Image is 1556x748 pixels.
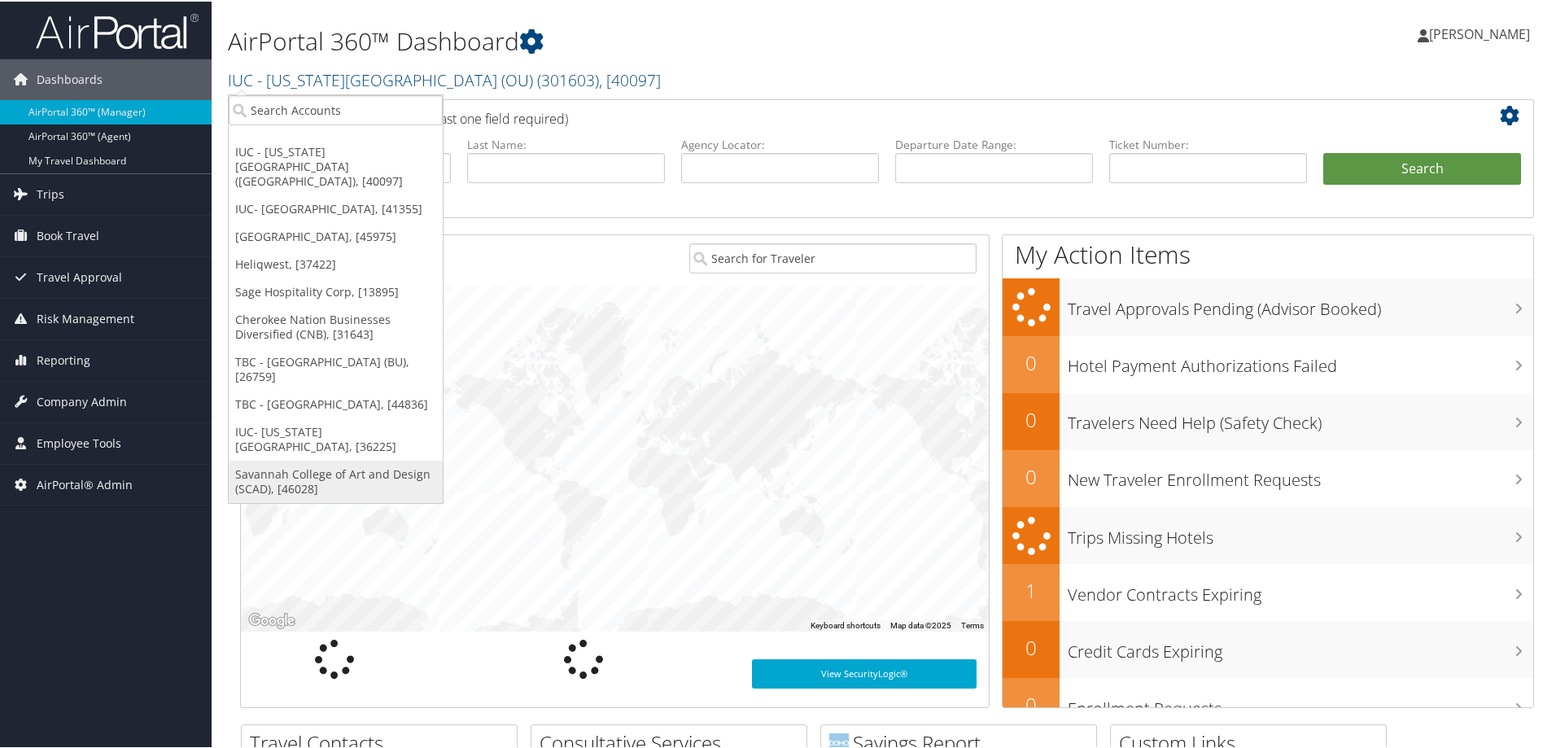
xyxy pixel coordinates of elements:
[229,389,443,417] a: TBC - [GEOGRAPHIC_DATA], [44836]
[537,68,599,90] span: ( 301603 )
[228,23,1107,57] h1: AirPortal 360™ Dashboard
[1003,448,1533,505] a: 0New Traveler Enrollment Requests
[229,137,443,194] a: IUC - [US_STATE][GEOGRAPHIC_DATA] ([GEOGRAPHIC_DATA]), [40097]
[37,297,134,338] span: Risk Management
[1068,517,1533,548] h3: Trips Missing Hotels
[1003,277,1533,335] a: Travel Approvals Pending (Advisor Booked)
[689,242,977,272] input: Search for Traveler
[1003,391,1533,448] a: 0Travelers Need Help (Safety Check)
[1003,575,1060,603] h2: 1
[1003,619,1533,676] a: 0Credit Cards Expiring
[37,214,99,255] span: Book Travel
[229,94,443,124] input: Search Accounts
[1068,402,1533,433] h3: Travelers Need Help (Safety Check)
[1429,24,1530,42] span: [PERSON_NAME]
[1003,689,1060,717] h2: 0
[1109,135,1307,151] label: Ticket Number:
[1003,562,1533,619] a: 1Vendor Contracts Expiring
[599,68,661,90] span: , [ 40097 ]
[229,347,443,389] a: TBC - [GEOGRAPHIC_DATA] (BU), [26759]
[1003,405,1060,432] h2: 0
[1068,288,1533,319] h3: Travel Approvals Pending (Advisor Booked)
[37,173,64,213] span: Trips
[245,609,299,630] a: Open this area in Google Maps (opens a new window)
[1068,459,1533,490] h3: New Traveler Enrollment Requests
[37,422,121,462] span: Employee Tools
[37,463,133,504] span: AirPortal® Admin
[1003,348,1060,375] h2: 0
[467,135,665,151] label: Last Name:
[245,609,299,630] img: Google
[229,304,443,347] a: Cherokee Nation Businesses Diversified (CNB), [31643]
[37,339,90,379] span: Reporting
[681,135,879,151] label: Agency Locator:
[961,619,984,628] a: Terms (opens in new tab)
[229,221,443,249] a: [GEOGRAPHIC_DATA], [45975]
[229,459,443,501] a: Savannah College of Art and Design (SCAD), [46028]
[1418,8,1546,57] a: [PERSON_NAME]
[1323,151,1521,184] button: Search
[1068,631,1533,662] h3: Credit Cards Expiring
[752,658,977,687] a: View SecurityLogic®
[1003,632,1060,660] h2: 0
[1003,335,1533,391] a: 0Hotel Payment Authorizations Failed
[811,619,881,630] button: Keyboard shortcuts
[228,68,661,90] a: IUC - [US_STATE][GEOGRAPHIC_DATA] (OU)
[36,11,199,49] img: airportal-logo.png
[253,101,1414,129] h2: Airtinerary Lookup
[229,194,443,221] a: IUC- [GEOGRAPHIC_DATA], [41355]
[229,417,443,459] a: IUC- [US_STATE][GEOGRAPHIC_DATA], [36225]
[1003,676,1533,733] a: 0Enrollment Requests
[413,108,568,126] span: (at least one field required)
[229,249,443,277] a: Heliqwest, [37422]
[1068,688,1533,719] h3: Enrollment Requests
[890,619,951,628] span: Map data ©2025
[1003,505,1533,563] a: Trips Missing Hotels
[1003,461,1060,489] h2: 0
[37,256,122,296] span: Travel Approval
[1068,345,1533,376] h3: Hotel Payment Authorizations Failed
[37,58,103,98] span: Dashboards
[37,380,127,421] span: Company Admin
[895,135,1093,151] label: Departure Date Range:
[1003,236,1533,270] h1: My Action Items
[229,277,443,304] a: Sage Hospitality Corp, [13895]
[1068,574,1533,605] h3: Vendor Contracts Expiring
